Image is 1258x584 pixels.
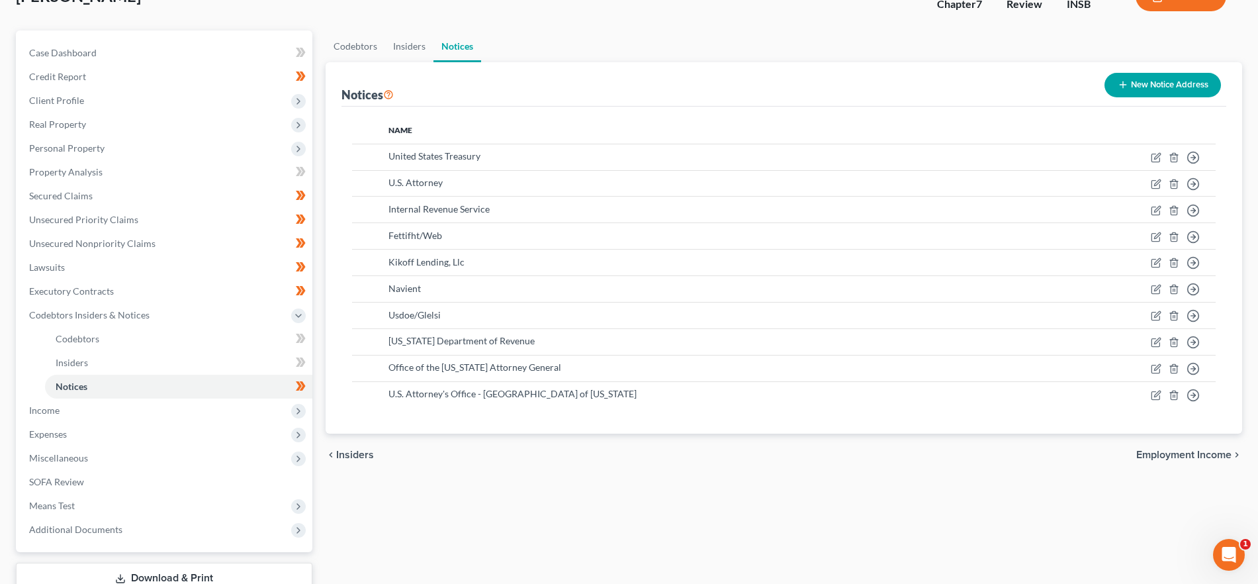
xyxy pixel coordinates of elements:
[1136,450,1232,460] span: Employment Income
[29,428,67,440] span: Expenses
[56,357,88,368] span: Insiders
[29,238,156,249] span: Unsecured Nonpriority Claims
[1136,450,1242,460] button: Employment Income chevron_right
[19,208,312,232] a: Unsecured Priority Claims
[326,450,374,460] button: chevron_left Insiders
[1232,450,1242,460] i: chevron_right
[45,327,312,351] a: Codebtors
[19,470,312,494] a: SOFA Review
[1213,539,1245,571] iframe: Intercom live chat
[45,375,312,399] a: Notices
[19,256,312,279] a: Lawsuits
[45,351,312,375] a: Insiders
[336,450,374,460] span: Insiders
[388,203,490,215] span: Internal Revenue Service
[29,524,122,535] span: Additional Documents
[29,214,138,225] span: Unsecured Priority Claims
[56,381,87,392] span: Notices
[19,41,312,65] a: Case Dashboard
[326,30,385,62] a: Codebtors
[388,256,465,268] span: Kikoff Lending, Llc
[29,262,65,273] span: Lawsuits
[29,47,97,58] span: Case Dashboard
[29,71,86,82] span: Credit Report
[1104,73,1221,97] button: New Notice Address
[56,333,99,344] span: Codebtors
[29,405,60,416] span: Income
[388,125,412,135] span: Name
[341,87,394,103] div: Notices
[29,95,84,106] span: Client Profile
[433,30,481,62] a: Notices
[29,285,114,297] span: Executory Contracts
[388,388,637,399] span: U.S. Attorney's Office - [GEOGRAPHIC_DATA] of [US_STATE]
[1240,539,1251,550] span: 1
[388,335,535,346] span: [US_STATE] Department of Revenue
[388,362,561,373] span: Office of the [US_STATE] Attorney General
[19,279,312,303] a: Executory Contracts
[388,177,443,188] span: U.S. Attorney
[388,283,421,294] span: Navient
[29,500,75,511] span: Means Test
[388,309,441,320] span: Usdoe/Glelsi
[388,230,442,241] span: Fettifht/Web
[29,309,150,320] span: Codebtors Insiders & Notices
[29,452,88,463] span: Miscellaneous
[19,232,312,256] a: Unsecured Nonpriority Claims
[29,476,84,487] span: SOFA Review
[19,184,312,208] a: Secured Claims
[326,450,336,460] i: chevron_left
[29,119,86,130] span: Real Property
[385,30,433,62] a: Insiders
[19,160,312,184] a: Property Analysis
[19,65,312,89] a: Credit Report
[29,166,103,177] span: Property Analysis
[388,150,480,162] span: United States Treasury
[29,190,93,201] span: Secured Claims
[29,142,105,154] span: Personal Property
